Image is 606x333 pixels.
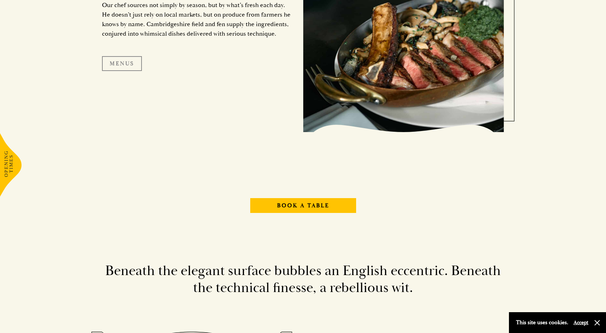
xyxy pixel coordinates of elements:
[102,0,293,38] p: Our chef sources not simply by season, but by what’s fresh each day. He doesn’t just rely on loca...
[574,319,588,326] button: Accept
[102,56,142,71] a: Menus
[594,319,601,326] button: Close and accept
[250,198,356,213] a: Book A Table
[516,317,568,328] p: This site uses cookies.
[102,262,504,296] h2: Beneath the elegant surface bubbles an English eccentric. Beneath the technical finesse, a rebell...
